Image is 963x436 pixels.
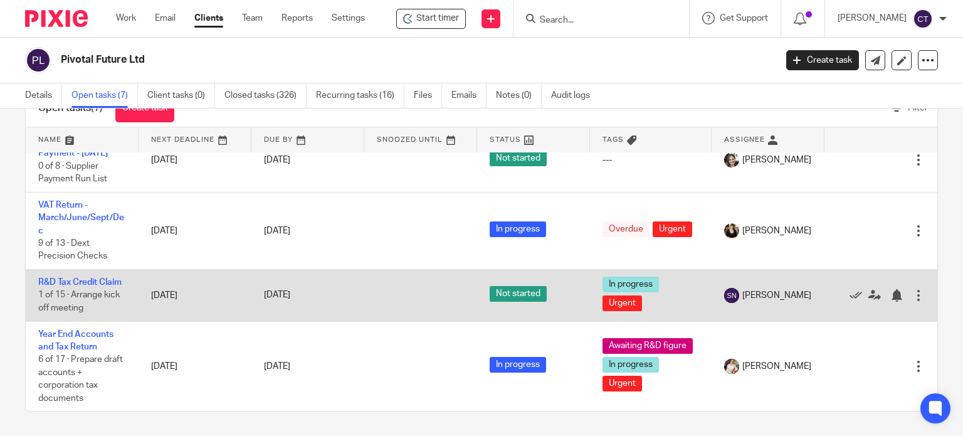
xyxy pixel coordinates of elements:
a: Audit logs [551,83,599,108]
span: [PERSON_NAME] [742,360,811,373]
h2: Pivotal Future Ltd [61,53,626,66]
div: --- [603,154,699,166]
span: Get Support [720,14,768,23]
span: 1 of 15 · Arrange kick off meeting [38,291,120,313]
span: [PERSON_NAME] [742,154,811,166]
a: Clients [194,12,223,24]
a: Files [414,83,442,108]
p: [PERSON_NAME] [838,12,907,24]
span: Start timer [416,12,459,25]
a: R&D Tax Credit Claim [38,278,122,287]
span: [DATE] [264,362,290,371]
span: [DATE] [264,156,290,164]
span: [DATE] [264,226,290,235]
span: In progress [490,221,546,237]
img: svg%3E [724,288,739,303]
img: Pixie [25,10,88,27]
a: VAT Return - March/June/Sept/Dec [38,201,124,235]
td: [DATE] [139,270,251,321]
span: [PERSON_NAME] [742,289,811,302]
span: Urgent [653,221,692,237]
a: Create task [115,94,174,122]
a: Mark as done [850,289,868,302]
a: Recurring tasks (16) [316,83,404,108]
a: Emails [451,83,487,108]
img: barbara-raine-.jpg [724,152,739,167]
a: Year End Accounts and Tax Return [38,330,113,351]
span: [PERSON_NAME] [742,225,811,237]
span: Awaiting R&D figure [603,338,693,354]
td: [DATE] [139,192,251,269]
span: Urgent [603,295,642,311]
span: 6 of 17 · Prepare draft accounts + corporation tax documents [38,355,123,403]
a: Settings [332,12,365,24]
a: Team [242,12,263,24]
span: Snoozed Until [377,136,443,143]
span: Filter [908,104,928,112]
span: In progress [603,357,659,373]
span: Not started [490,151,547,166]
a: Work [116,12,136,24]
a: Create task [786,50,859,70]
span: Not started [490,286,547,302]
span: Urgent [603,376,642,391]
span: Status [490,136,521,143]
td: [DATE] [139,321,251,411]
h1: Open tasks [38,102,103,115]
a: Email [155,12,176,24]
span: (7) [91,103,103,113]
span: Tags [603,136,624,143]
span: 0 of 8 · Supplier Payment Run List [38,162,107,184]
img: Kayleigh%20Henson.jpeg [724,359,739,374]
span: 9 of 13 · Dext Precision Checks [38,239,107,261]
a: Open tasks (7) [71,83,138,108]
span: [DATE] [264,291,290,300]
img: svg%3E [25,47,51,73]
a: Reports [282,12,313,24]
a: Notes (0) [496,83,542,108]
td: [DATE] [139,128,251,193]
div: Pivotal Future Ltd [396,9,466,29]
img: svg%3E [913,9,933,29]
span: Overdue [603,221,650,237]
a: Closed tasks (326) [224,83,307,108]
input: Search [539,15,651,26]
a: Client tasks (0) [147,83,215,108]
img: Helen%20Campbell.jpeg [724,223,739,238]
span: In progress [490,357,546,373]
span: In progress [603,277,659,292]
a: Details [25,83,62,108]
